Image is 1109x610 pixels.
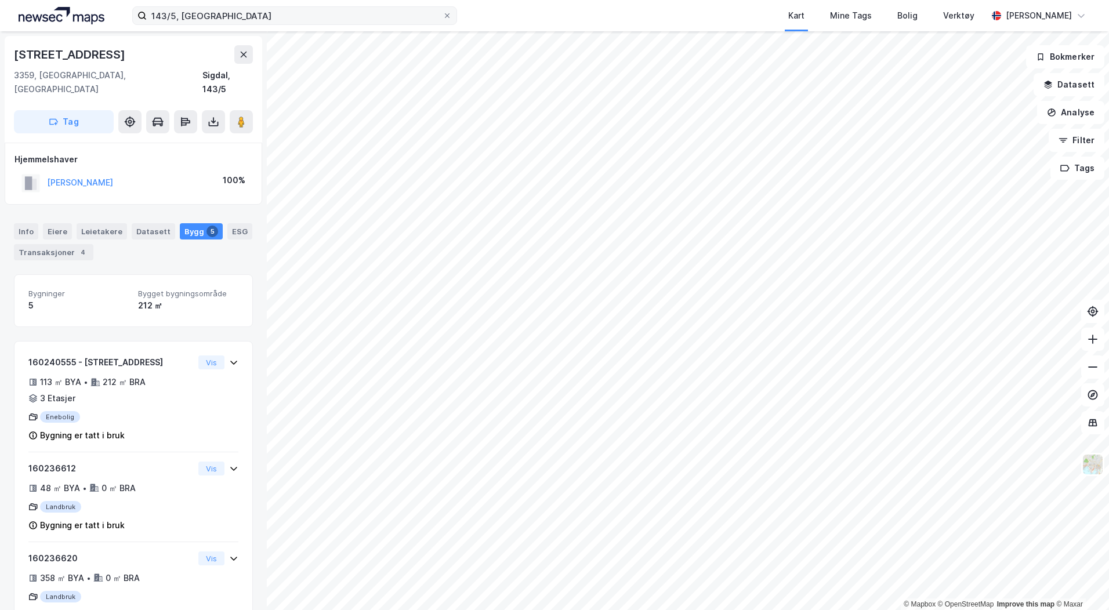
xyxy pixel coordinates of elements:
[830,9,872,23] div: Mine Tags
[40,429,125,442] div: Bygning er tatt i bruk
[40,571,84,585] div: 358 ㎡ BYA
[14,223,38,239] div: Info
[82,484,87,493] div: •
[1006,9,1072,23] div: [PERSON_NAME]
[1034,73,1104,96] button: Datasett
[28,462,194,475] div: 160236612
[40,375,81,389] div: 113 ㎡ BYA
[1037,101,1104,124] button: Analyse
[147,7,443,24] input: Søk på adresse, matrikkel, gårdeiere, leietakere eller personer
[43,223,72,239] div: Eiere
[788,9,804,23] div: Kart
[86,573,91,583] div: •
[132,223,175,239] div: Datasett
[180,223,223,239] div: Bygg
[28,299,129,313] div: 5
[106,571,140,585] div: 0 ㎡ BRA
[206,226,218,237] div: 5
[28,355,194,369] div: 160240555 - [STREET_ADDRESS]
[943,9,974,23] div: Verktøy
[227,223,252,239] div: ESG
[223,173,245,187] div: 100%
[138,289,238,299] span: Bygget bygningsområde
[102,481,136,495] div: 0 ㎡ BRA
[198,462,224,475] button: Vis
[14,68,202,96] div: 3359, [GEOGRAPHIC_DATA], [GEOGRAPHIC_DATA]
[1051,554,1109,610] div: Kontrollprogram for chat
[1049,129,1104,152] button: Filter
[40,518,125,532] div: Bygning er tatt i bruk
[84,377,88,387] div: •
[198,355,224,369] button: Vis
[14,45,128,64] div: [STREET_ADDRESS]
[1050,157,1104,180] button: Tags
[40,391,75,405] div: 3 Etasjer
[938,600,994,608] a: OpenStreetMap
[77,223,127,239] div: Leietakere
[28,551,194,565] div: 160236620
[1026,45,1104,68] button: Bokmerker
[198,551,224,565] button: Vis
[40,481,80,495] div: 48 ㎡ BYA
[897,9,918,23] div: Bolig
[28,289,129,299] span: Bygninger
[997,600,1054,608] a: Improve this map
[1051,554,1109,610] iframe: Chat Widget
[138,299,238,313] div: 212 ㎡
[1082,453,1104,475] img: Z
[14,110,114,133] button: Tag
[19,7,104,24] img: logo.a4113a55bc3d86da70a041830d287a7e.svg
[202,68,253,96] div: Sigdal, 143/5
[904,600,936,608] a: Mapbox
[14,244,93,260] div: Transaksjoner
[77,246,89,258] div: 4
[15,152,252,166] div: Hjemmelshaver
[103,375,146,389] div: 212 ㎡ BRA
